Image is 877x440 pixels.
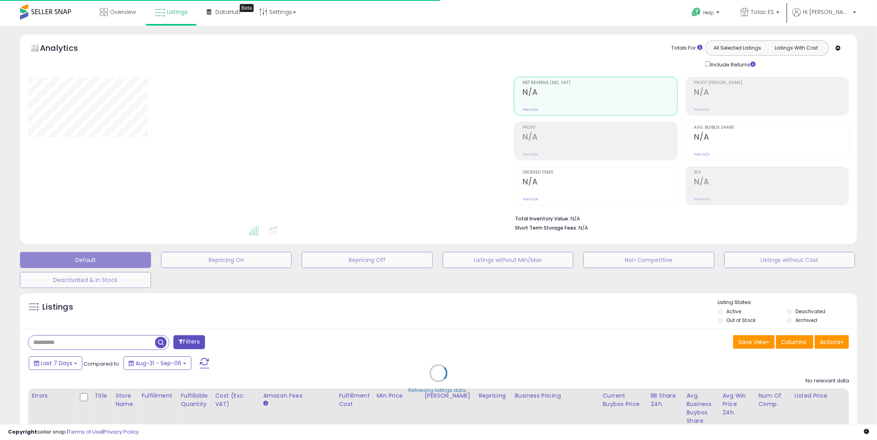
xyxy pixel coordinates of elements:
b: Short Term Storage Fees: [515,224,577,231]
span: Net Revenue (Exc. VAT) [523,81,677,85]
span: Ordered Items [523,170,677,175]
span: Tolac ES [751,8,774,16]
button: Repricing On [161,252,292,268]
strong: Copyright [8,428,37,436]
button: Deactivated & In Stock [20,272,151,288]
button: Default [20,252,151,268]
h2: N/A [523,177,677,188]
div: Include Returns [699,60,765,69]
b: Total Inventory Value: [515,215,569,222]
small: Prev: N/A [523,152,538,157]
div: Tooltip anchor [240,4,254,12]
button: All Selected Listings [708,43,767,53]
h2: N/A [694,177,849,188]
button: Repricing Off [302,252,433,268]
small: Prev: N/A [694,152,710,157]
span: Overview [110,8,136,16]
h2: N/A [523,132,677,143]
span: Hi [PERSON_NAME] [803,8,851,16]
a: Help [685,1,728,26]
button: Listings without Cost [724,252,855,268]
small: Prev: N/A [523,107,538,112]
h2: N/A [694,132,849,143]
span: ROI [694,170,849,175]
span: Help [703,9,714,16]
h2: N/A [523,88,677,98]
span: N/A [579,224,588,232]
li: N/A [515,213,843,223]
div: Totals For [671,44,702,52]
span: Profit [PERSON_NAME] [694,81,849,85]
small: Prev: N/A [694,107,710,112]
a: Hi [PERSON_NAME] [792,8,856,26]
h2: N/A [694,88,849,98]
button: Listings without Min/Max [443,252,574,268]
span: DataHub [215,8,241,16]
span: Avg. Buybox Share [694,126,849,130]
span: Listings [167,8,188,16]
i: Get Help [691,7,701,17]
span: Profit [523,126,677,130]
button: Non Competitive [583,252,714,268]
h5: Analytics [40,42,93,56]
small: Prev: N/A [694,197,710,202]
div: Retrieving listings data.. [409,387,469,394]
small: Prev: N/A [523,197,538,202]
button: Listings With Cost [767,43,826,53]
div: seller snap | | [8,428,139,436]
